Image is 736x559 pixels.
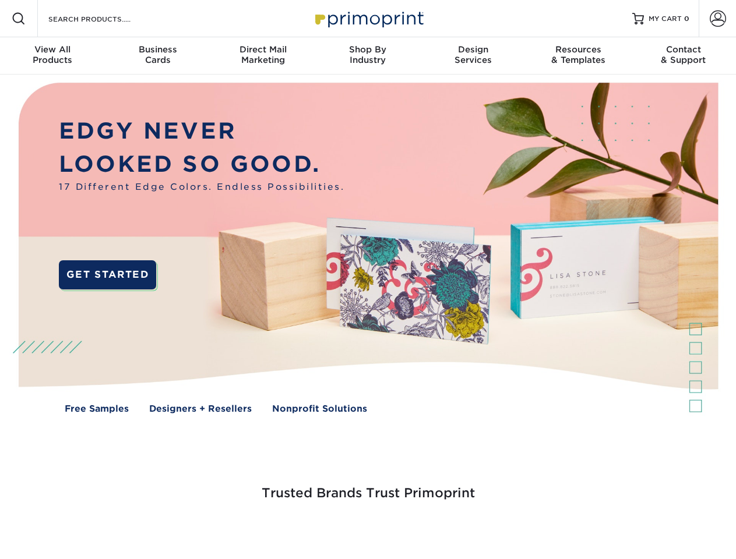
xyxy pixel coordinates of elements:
span: Business [105,44,210,55]
h3: Trusted Brands Trust Primoprint [27,458,709,515]
a: Resources& Templates [526,37,631,75]
div: Services [421,44,526,65]
a: Free Samples [65,402,129,416]
a: GET STARTED [59,260,156,289]
p: EDGY NEVER [59,115,344,148]
a: Designers + Resellers [149,402,252,416]
p: LOOKED SO GOOD. [59,148,344,181]
div: & Templates [526,44,631,65]
input: SEARCH PRODUCTS..... [47,12,161,26]
a: Nonprofit Solutions [272,402,367,416]
span: Resources [526,44,631,55]
img: Primoprint [310,6,427,31]
a: BusinessCards [105,37,210,75]
span: 17 Different Edge Colors. Endless Possibilities. [59,181,344,194]
a: DesignServices [421,37,526,75]
a: Shop ByIndustry [315,37,420,75]
span: Shop By [315,44,420,55]
div: & Support [631,44,736,65]
img: Goodwill [629,531,630,532]
span: Design [421,44,526,55]
div: Marketing [210,44,315,65]
img: Google [297,531,298,532]
img: Smoothie King [84,531,85,532]
div: Industry [315,44,420,65]
span: Direct Mail [210,44,315,55]
span: MY CART [649,14,682,24]
a: Direct MailMarketing [210,37,315,75]
div: Cards [105,44,210,65]
a: Contact& Support [631,37,736,75]
span: 0 [684,15,689,23]
span: Contact [631,44,736,55]
img: Amazon [519,531,519,532]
